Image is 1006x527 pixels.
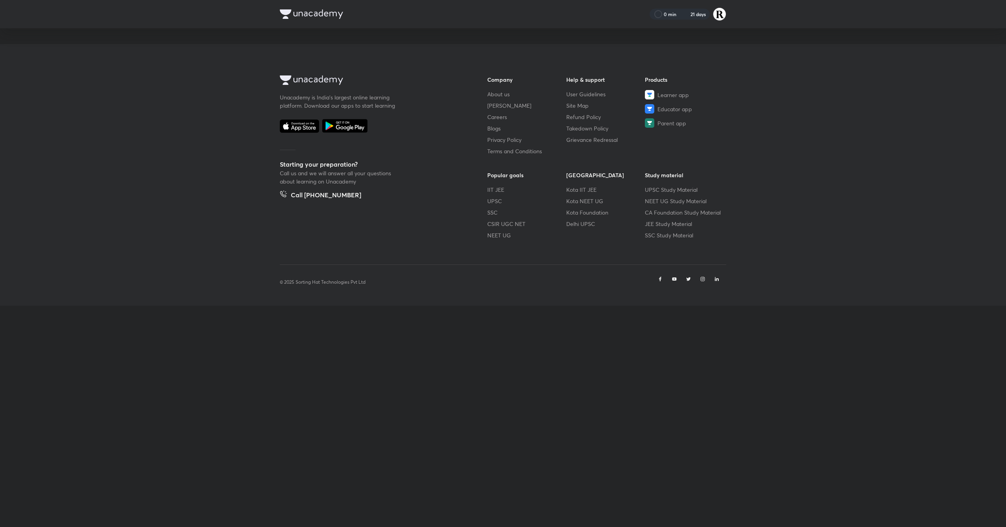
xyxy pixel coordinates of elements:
[645,118,654,128] img: Parent app
[487,208,566,217] a: SSC
[280,93,398,110] p: Unacademy is India’s largest online learning platform. Download our apps to start learning
[566,208,645,217] a: Kota Foundation
[487,220,566,228] a: CSIR UGC NET
[645,104,654,114] img: Educator app
[657,91,689,99] span: Learner app
[487,136,566,144] a: Privacy Policy
[487,75,566,84] h6: Company
[645,171,724,179] h6: Study material
[566,75,645,84] h6: Help & support
[566,124,645,132] a: Takedown Policy
[657,119,686,127] span: Parent app
[645,104,724,114] a: Educator app
[645,185,724,194] a: UPSC Study Material
[681,10,689,18] img: streak
[566,197,645,205] a: Kota NEET UG
[487,113,566,121] a: Careers
[487,101,566,110] a: [PERSON_NAME]
[566,185,645,194] a: Kota IIT JEE
[645,90,654,99] img: Learner app
[713,7,726,21] img: Rakhi Sharma
[280,279,365,286] p: © 2025 Sorting Hat Technologies Pvt Ltd
[645,220,724,228] a: JEE Study Material
[657,105,692,113] span: Educator app
[566,113,645,121] a: Refund Policy
[566,136,645,144] a: Grievance Redressal
[645,90,724,99] a: Learner app
[566,90,645,98] a: User Guidelines
[291,190,361,201] h5: Call [PHONE_NUMBER]
[566,171,645,179] h6: [GEOGRAPHIC_DATA]
[280,9,343,19] img: Company Logo
[487,197,566,205] a: UPSC
[645,118,724,128] a: Parent app
[280,75,462,87] a: Company Logo
[645,208,724,217] a: CA Foundation Study Material
[487,147,566,155] a: Terms and Conditions
[487,113,507,121] span: Careers
[487,90,566,98] a: About us
[280,190,361,201] a: Call [PHONE_NUMBER]
[487,231,566,239] a: NEET UG
[280,160,462,169] h5: Starting your preparation?
[645,75,724,84] h6: Products
[487,124,566,132] a: Blogs
[645,197,724,205] a: NEET UG Study Material
[487,185,566,194] a: IIT JEE
[566,220,645,228] a: Delhi UPSC
[566,101,645,110] a: Site Map
[280,75,343,85] img: Company Logo
[280,169,398,185] p: Call us and we will answer all your questions about learning on Unacademy
[487,171,566,179] h6: Popular goals
[645,231,724,239] a: SSC Study Material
